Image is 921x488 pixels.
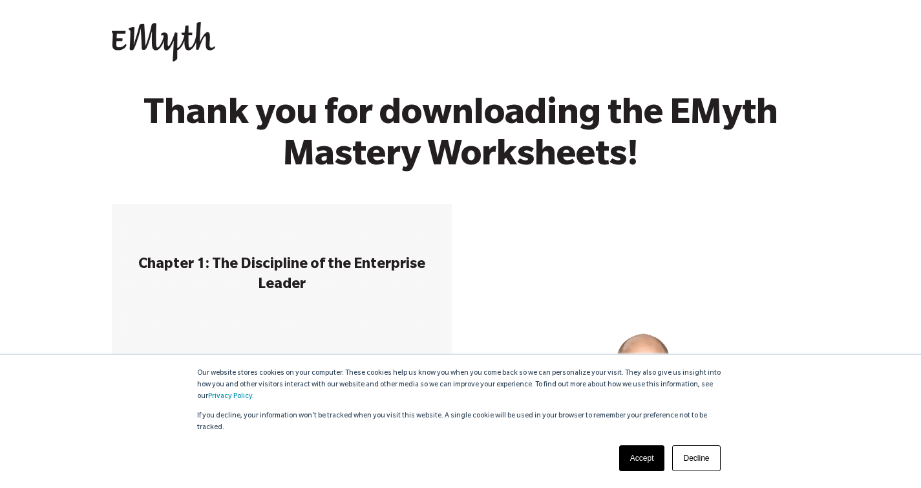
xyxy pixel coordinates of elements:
[197,410,725,434] p: If you decline, your information won’t be tracked when you visit this website. A single cookie wi...
[619,445,665,471] a: Accept
[109,97,813,179] h2: Thank you for downloading the EMyth Mastery Worksheets!
[112,22,215,62] img: EMyth
[551,305,727,481] img: Jon_Slater_web
[197,368,725,403] p: Our website stores cookies on your computer. These cookies help us know you when you come back so...
[672,445,720,471] a: Decline
[131,256,432,296] h3: Chapter 1: The Discipline of the Enterprise Leader
[208,393,252,401] a: Privacy Policy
